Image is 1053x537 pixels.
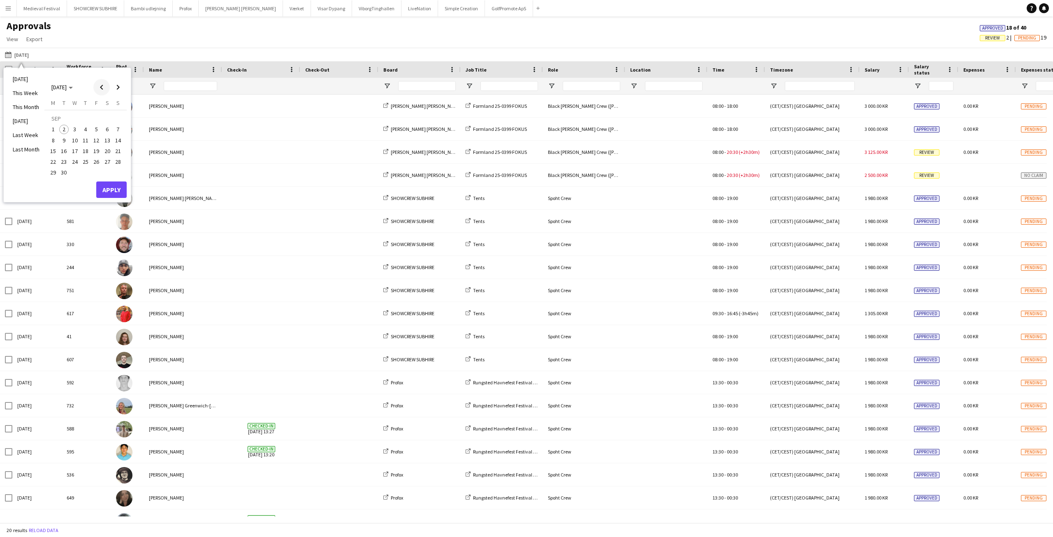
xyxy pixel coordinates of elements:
button: 05-09-2025 [91,124,102,135]
span: Photo [116,63,129,76]
span: Rungsted Havnefest Festival Hands [473,402,547,409]
span: Rungsted Havnefest Festival Hands [473,425,547,432]
a: Rungsted Havnefest Festival Hands [466,425,547,432]
a: Profox [383,495,403,501]
div: (CET/CEST) [GEOGRAPHIC_DATA] [765,325,860,348]
button: 02-09-2025 [58,124,69,135]
span: Location [630,67,651,73]
a: Tents [466,356,485,363]
button: 15-09-2025 [48,146,58,156]
button: 06-09-2025 [102,124,112,135]
div: [DATE] [12,302,62,325]
span: Rungsted Havnefest Festival Hands [473,449,547,455]
span: 24 [70,157,80,167]
span: 3 [70,125,80,135]
button: 21-09-2025 [113,146,123,156]
div: (CET/CEST) [GEOGRAPHIC_DATA] [765,279,860,302]
div: Spoht Crew [543,440,625,463]
div: [PERSON_NAME] [144,486,222,509]
span: SHOWCREW SUBHIRE [391,218,434,224]
span: T [84,99,87,107]
span: [PERSON_NAME] [PERSON_NAME] [391,149,462,155]
div: Black [PERSON_NAME] Crew ([PERSON_NAME]) [543,95,625,117]
span: Check-In [227,67,247,73]
li: This Month [8,100,44,114]
div: Spoht Crew [543,302,625,325]
div: Spoht Crew [543,256,625,279]
a: Profox [383,449,403,455]
div: (CET/CEST) [GEOGRAPHIC_DATA] [765,417,860,440]
button: 23-09-2025 [58,156,69,167]
div: 330 [62,233,111,256]
span: Tents [473,310,485,316]
span: 28 [113,157,123,167]
a: Tents [466,333,485,339]
a: SHOWCREW SUBHIRE [383,218,434,224]
div: 796 [62,509,111,532]
a: SHOWCREW SUBHIRE [383,333,434,339]
a: Tents [466,287,485,293]
span: 30 [59,168,69,178]
div: Black [PERSON_NAME] Crew ([PERSON_NAME]) [543,141,625,163]
button: SHOWCREW SUBHIRE [67,0,124,16]
div: 607 [62,348,111,371]
div: 244 [62,256,111,279]
input: Role Filter Input [563,81,620,91]
span: Formland 25-0399 FOKUS [473,103,527,109]
button: 16-09-2025 [58,146,69,156]
img: Simon Vacel [116,375,132,391]
span: Board [383,67,398,73]
div: [PERSON_NAME] [PERSON_NAME] [144,187,222,209]
span: M [51,99,55,107]
a: Profox [383,402,403,409]
div: [DATE] [12,210,62,232]
img: Lajos Dárdai [116,260,132,276]
span: Tents [473,287,485,293]
button: 25-09-2025 [80,156,91,167]
span: [PERSON_NAME] [PERSON_NAME] [391,103,462,109]
span: 7 [113,125,123,135]
span: SHOWCREW SUBHIRE [391,287,434,293]
button: 09-09-2025 [58,135,69,146]
span: S [106,99,109,107]
button: 28-09-2025 [113,156,123,167]
div: Spoht Crew [543,348,625,371]
span: 8 [48,135,58,145]
span: Tents [473,264,485,270]
span: Profox [391,425,403,432]
span: Check-Out [305,67,329,73]
span: SHOWCREW SUBHIRE [391,264,434,270]
div: [PERSON_NAME] [144,95,222,117]
div: (CET/CEST) [GEOGRAPHIC_DATA] [765,486,860,509]
div: [PERSON_NAME] [144,210,222,232]
button: 30-09-2025 [58,167,69,178]
button: Visar Dypang [311,0,352,16]
button: Open Filter Menu [383,82,391,90]
span: S [116,99,120,107]
button: 13-09-2025 [102,135,112,146]
span: 13 [102,135,112,145]
button: Apply [96,181,127,198]
div: [DATE] [12,463,62,486]
span: Tents [473,356,485,363]
div: Spoht Crew [543,463,625,486]
span: 6 [102,125,112,135]
span: 20 [102,146,112,156]
div: 588 [62,417,111,440]
span: W [72,99,77,107]
div: [DATE] [12,256,62,279]
div: (CET/CEST) [GEOGRAPHIC_DATA] [765,233,860,256]
div: [PERSON_NAME] Greenwich-[PERSON_NAME] [144,394,222,417]
button: 20-09-2025 [102,146,112,156]
span: 29 [48,168,58,178]
span: Salary status [914,63,944,76]
button: 11-09-2025 [80,135,91,146]
div: 592 [62,371,111,394]
div: 595 [62,440,111,463]
div: [PERSON_NAME] [144,440,222,463]
input: Timezone Filter Input [785,81,855,91]
span: SHOWCREW SUBHIRE [391,333,434,339]
div: (CET/CEST) [GEOGRAPHIC_DATA] [765,302,860,325]
span: 14 [113,135,123,145]
button: 10-09-2025 [70,135,80,146]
